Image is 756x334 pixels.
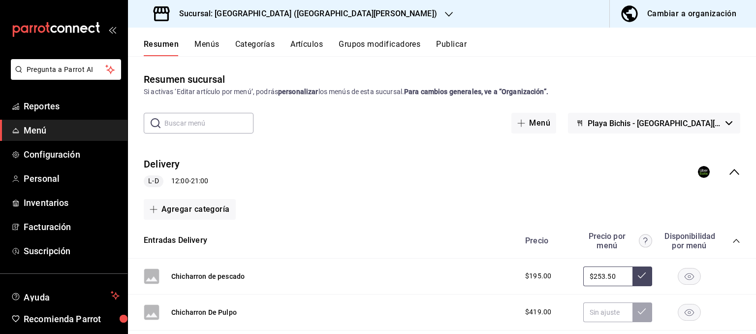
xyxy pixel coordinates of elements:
div: Disponibilidad por menú [664,232,714,250]
div: Resumen sucursal [144,72,225,87]
span: Personal [24,172,120,185]
span: Recomienda Parrot [24,312,120,326]
button: Resumen [144,39,179,56]
span: $195.00 [525,271,551,281]
span: Playa Bichis - [GEOGRAPHIC_DATA][PERSON_NAME] [588,119,722,128]
span: L-D [144,176,162,186]
button: Categorías [235,39,275,56]
div: 12:00 - 21:00 [144,175,208,187]
button: collapse-category-row [732,237,740,245]
input: Buscar menú [164,113,253,133]
div: collapse-menu-row [128,149,756,195]
button: Entradas Delivery [144,235,207,246]
button: Playa Bichis - [GEOGRAPHIC_DATA][PERSON_NAME] [568,113,740,134]
input: Sin ajuste [583,302,632,322]
span: Menú [24,124,120,137]
button: Delivery [144,157,180,171]
span: Pregunta a Parrot AI [27,65,106,75]
input: Sin ajuste [583,267,632,286]
strong: personalizar [278,88,318,96]
span: Suscripción [24,244,120,258]
span: Configuración [24,148,120,161]
button: Menús [194,39,219,56]
span: $419.00 [525,307,551,317]
span: Ayuda [24,290,107,301]
button: Publicar [436,39,467,56]
div: Si activas ‘Editar artículo por menú’, podrás los menús de esta sucursal. [144,87,740,97]
div: navigation tabs [144,39,756,56]
span: Facturación [24,220,120,234]
button: Menú [511,113,556,134]
a: Pregunta a Parrot AI [7,71,121,82]
div: Cambiar a organización [647,7,736,21]
h3: Sucursal: [GEOGRAPHIC_DATA] ([GEOGRAPHIC_DATA][PERSON_NAME]) [171,8,437,20]
button: Artículos [290,39,323,56]
div: Precio por menú [583,232,652,250]
span: Reportes [24,100,120,113]
button: Pregunta a Parrot AI [11,59,121,80]
strong: Para cambios generales, ve a “Organización”. [404,88,548,96]
button: Agregar categoría [144,199,236,220]
button: Grupos modificadores [339,39,420,56]
button: open_drawer_menu [108,26,116,33]
button: Chicharron de pescado [171,271,245,281]
span: Inventarios [24,196,120,209]
button: Chicharron De Pulpo [171,307,237,317]
div: Precio [515,236,578,245]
